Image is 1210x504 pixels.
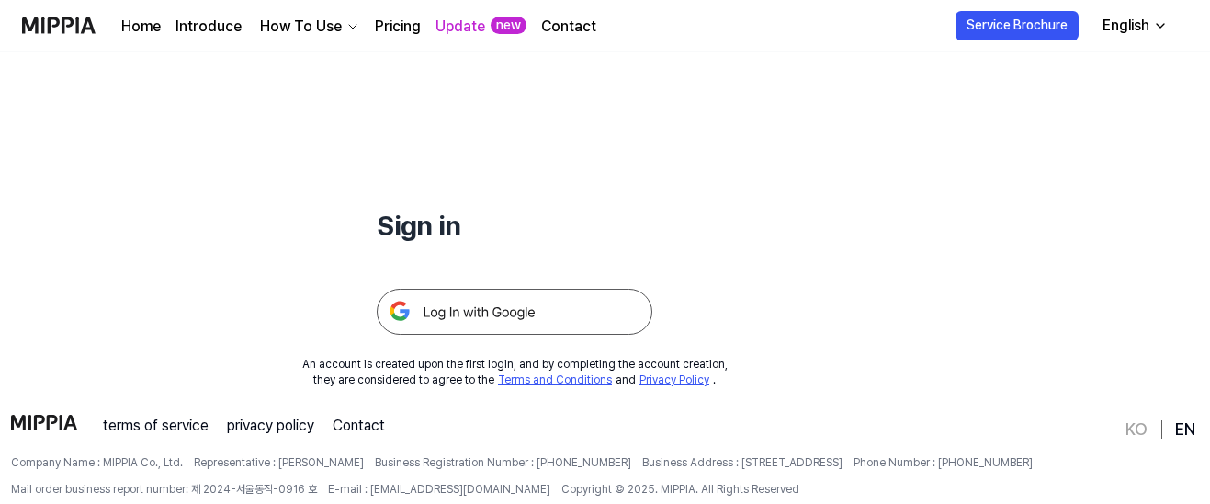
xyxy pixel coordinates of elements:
span: Representative : [PERSON_NAME] [194,455,364,471]
a: Update [435,16,485,38]
a: Pricing [375,16,421,38]
button: How To Use [256,16,360,38]
div: How To Use [256,16,345,38]
a: privacy policy [227,415,314,437]
div: new [491,17,526,35]
span: Business Address : [STREET_ADDRESS] [642,455,842,471]
a: Privacy Policy [639,373,709,386]
a: Home [121,16,161,38]
span: E-mail : [EMAIL_ADDRESS][DOMAIN_NAME] [328,482,550,498]
span: Business Registration Number : [PHONE_NUMBER] [375,455,631,471]
a: KO [1125,418,1148,441]
img: 구글 로그인 버튼 [377,289,652,335]
span: Mail order business report number: 제 2024-서울동작-0916 호 [11,482,317,498]
a: Terms and Conditions [498,373,612,386]
a: Introduce [175,16,242,38]
div: English [1099,15,1153,37]
img: logo [11,415,77,430]
span: Company Name : MIPPIA Co., Ltd. [11,455,183,471]
h1: Sign in [377,206,652,245]
button: English [1088,7,1179,44]
div: An account is created upon the first login, and by completing the account creation, they are cons... [302,357,728,388]
a: EN [1175,418,1195,441]
span: Phone Number : [PHONE_NUMBER] [854,455,1033,471]
button: Service Brochure [956,11,1079,40]
a: Contact [541,16,596,38]
a: Contact [333,415,385,437]
a: terms of service [103,415,209,437]
span: Copyright © 2025. MIPPIA. All Rights Reserved [561,482,799,498]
